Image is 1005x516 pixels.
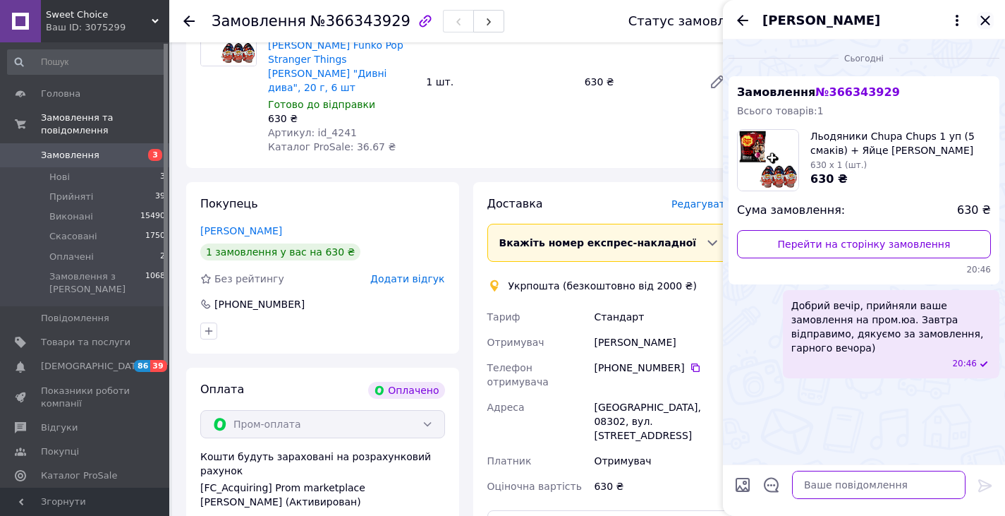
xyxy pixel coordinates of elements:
span: Без рейтингу [214,273,284,284]
span: 20:46 12.10.2025 [952,358,977,370]
div: Укрпошта (безкоштовно від 2000 ₴) [505,279,700,293]
div: Стандарт [591,304,734,330]
span: № 366343929 [815,85,899,99]
span: Прийняті [49,191,93,203]
span: 1750 [145,230,165,243]
span: Замовлення [737,85,900,99]
button: Назад [734,12,751,29]
span: Замовлення та повідомлення [41,112,169,137]
div: 1 шт. [420,72,578,92]
span: Замовлення [212,13,306,30]
a: Льодяники Chupa Chups 1 уп (5 смаків) + Яйце [PERSON_NAME] Funko Pop Stranger Things [PERSON_NAME... [268,11,403,93]
span: 630 x 1 (шт.) [810,160,867,170]
span: 630 ₴ [810,172,848,186]
span: Адреса [487,402,525,413]
div: [PHONE_NUMBER] [594,361,731,375]
a: Редагувати [703,68,731,96]
span: Покупці [41,445,79,458]
span: Платник [487,455,532,467]
span: 630 ₴ [957,203,991,219]
span: Повідомлення [41,312,109,325]
div: Статус замовлення [628,14,758,28]
div: 12.10.2025 [729,51,999,65]
span: Головна [41,88,80,100]
span: 20:46 12.10.2025 [737,264,991,276]
button: Відкрити шаблони відповідей [762,476,781,494]
span: Товари та послуги [41,336,130,349]
div: [PHONE_NUMBER] [213,297,306,311]
span: Готово до відправки [268,99,375,110]
span: 3 [160,171,165,184]
span: Оплачені [49,251,94,263]
span: Покупець [200,197,258,210]
span: 39 [155,191,165,203]
span: Sweet Choice [46,8,152,21]
span: Виконані [49,210,93,223]
div: 1 замовлення у вас на 630 ₴ [200,244,360,260]
span: Льодяники Chupa Chups 1 уп (5 смаків) + Яйце [PERSON_NAME] Funko Pop Stranger Things [PERSON_NAME... [810,129,991,157]
span: Редагувати [671,198,731,210]
span: Додати відгук [370,273,444,284]
button: Закрити [977,12,994,29]
div: [PERSON_NAME] [591,330,734,355]
a: [PERSON_NAME] [200,225,282,236]
span: Тариф [487,311,520,323]
span: Оціночна вартість [487,481,582,492]
span: Каталог ProSale: 36.67 ₴ [268,141,396,152]
span: Замовлення [41,149,99,162]
span: Всього товарів: 1 [737,105,824,116]
div: Ваш ID: 3075299 [46,21,169,34]
div: Повернутися назад [183,14,195,28]
input: Пошук [7,49,166,75]
button: [PERSON_NAME] [762,11,966,30]
span: Телефон отримувача [487,362,549,388]
div: [FC_Acquiring] Prom marketplace [PERSON_NAME] (Активирован) [200,481,445,509]
span: 2 [160,251,165,263]
div: 630 ₴ [268,112,415,126]
span: Показники роботи компанії [41,385,130,410]
span: Нові [49,171,70,184]
span: Оплата [200,383,244,396]
div: Отримувач [591,448,734,474]
span: 3 [148,149,162,161]
span: 1068 [145,270,165,296]
span: Сума замовлення: [737,203,845,219]
span: Сьогодні [839,53,889,65]
span: Отримувач [487,337,544,348]
span: 15490 [140,210,165,223]
span: Доставка [487,197,543,210]
div: 630 ₴ [579,72,698,92]
div: Оплачено [368,382,444,399]
span: Добрий вечір, прийняли ваше замовлення на пром.юа. Завтра відправимо, дякуємо за замовлення, гарн... [791,299,991,355]
span: Каталог ProSale [41,469,117,482]
a: Перейти на сторінку замовлення [737,230,991,258]
span: 86 [134,360,150,372]
span: [PERSON_NAME] [762,11,880,30]
img: 6865776463_w100_h100_ledentsy-chupa-chups.jpg [738,130,798,191]
div: 630 ₴ [591,474,734,499]
span: Артикул: id_4241 [268,127,357,138]
span: Відгуки [41,421,78,434]
span: №366343929 [310,13,410,30]
span: 39 [150,360,166,372]
span: [DEMOGRAPHIC_DATA] [41,360,145,373]
div: [GEOGRAPHIC_DATA], 08302, вул. [STREET_ADDRESS] [591,395,734,448]
span: Замовлення з [PERSON_NAME] [49,270,145,296]
div: Кошти будуть зараховані на розрахунковий рахунок [200,450,445,509]
span: Скасовані [49,230,97,243]
span: Вкажіть номер експрес-накладної [499,237,697,248]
